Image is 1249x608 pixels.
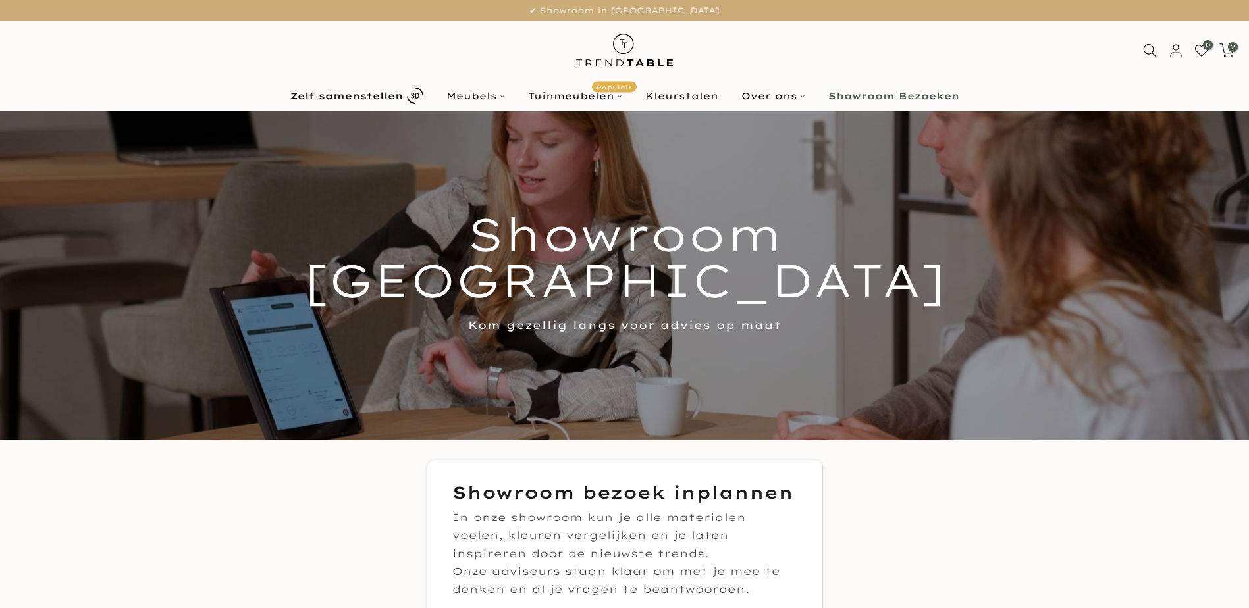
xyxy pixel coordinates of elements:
b: Zelf samenstellen [290,91,403,101]
a: Meubels [435,88,516,104]
a: Over ons [730,88,816,104]
p: In onze showroom kun je alle materialen voelen, kleuren vergelijken en je laten inspireren door d... [452,509,797,563]
a: 0 [1194,43,1209,58]
a: TuinmeubelenPopulair [516,88,633,104]
p: Onze adviseurs staan klaar om met je mee te denken en al je vragen te beantwoorden. [452,563,797,598]
span: 2 [1228,42,1238,52]
span: Populair [592,81,637,92]
b: Showroom Bezoeken [828,91,959,101]
a: Kleurstalen [633,88,730,104]
a: Zelf samenstellen [279,84,435,107]
a: 2 [1219,43,1234,58]
a: Showroom Bezoeken [816,88,970,104]
p: ✔ Showroom in [GEOGRAPHIC_DATA] [16,3,1233,18]
h3: Showroom bezoek inplannen [452,480,797,505]
span: 0 [1203,40,1213,50]
img: trend-table [567,21,682,80]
